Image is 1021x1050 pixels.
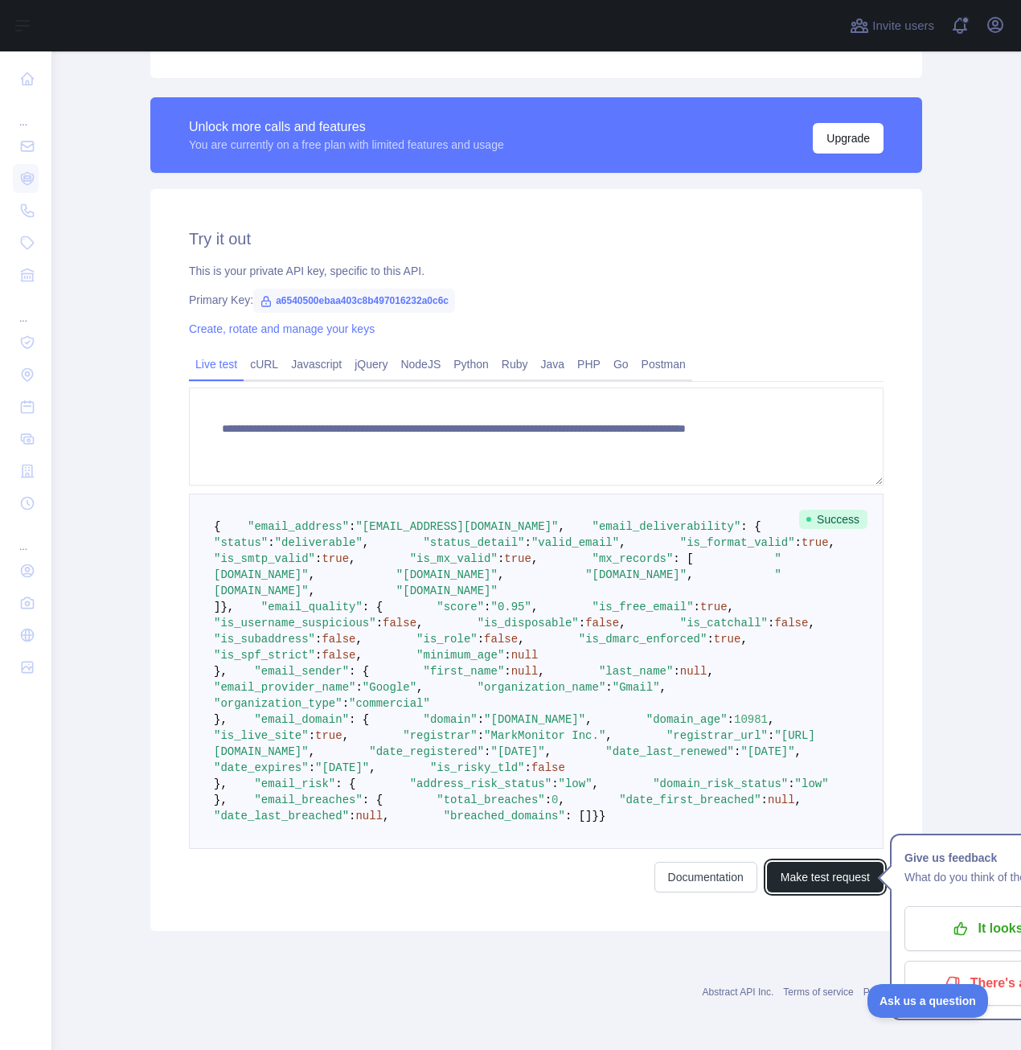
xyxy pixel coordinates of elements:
span: "status_detail" [423,536,524,549]
span: 0 [552,794,558,806]
span: "registrar_url" [666,729,768,742]
a: Go [607,351,635,377]
span: "is_smtp_valid" [214,552,315,565]
span: : [309,761,315,774]
span: false [484,633,518,646]
span: , [545,745,552,758]
span: , [309,745,315,758]
span: : { [363,601,383,613]
span: "[DOMAIN_NAME]" [396,584,498,597]
span: , [355,649,362,662]
span: null [680,665,707,678]
span: : [478,729,484,742]
span: "low" [559,777,593,790]
span: , [416,617,423,630]
span: "email_address" [248,520,349,533]
span: true [802,536,829,549]
span: : { [363,794,383,806]
span: "[DATE]" [740,745,794,758]
span: "date_expires" [214,761,309,774]
span: "date_last_renewed" [605,745,734,758]
span: "address_risk_status" [410,777,552,790]
span: "email_breaches" [254,794,362,806]
span: "[DOMAIN_NAME]" [585,568,687,581]
span: "0.95" [491,601,531,613]
span: : [707,633,713,646]
span: : [694,601,700,613]
span: "first_name" [423,665,504,678]
span: "Google" [363,681,416,694]
span: "date_registered" [369,745,484,758]
span: }, [214,713,228,726]
span: "is_role" [416,633,478,646]
a: PHP [571,351,607,377]
a: Javascript [285,351,348,377]
span: , [593,777,599,790]
span: , [383,810,389,822]
span: } [599,810,605,822]
span: , [369,761,375,774]
iframe: Toggle Customer Support [867,984,989,1018]
span: null [768,794,795,806]
span: ] [214,601,220,613]
span: "domain" [423,713,477,726]
span: "deliverable" [275,536,363,549]
span: "email_risk" [254,777,335,790]
a: NodeJS [394,351,447,377]
span: true [504,552,531,565]
a: Live test [189,351,244,377]
span: 10981 [734,713,768,726]
span: : [315,633,322,646]
span: }, [214,665,228,678]
span: : { [349,665,369,678]
a: Privacy policy [863,986,922,998]
span: "Gmail" [613,681,660,694]
span: : { [335,777,355,790]
span: "is_disposable" [478,617,579,630]
a: Python [447,351,495,377]
span: , [707,665,713,678]
span: true [700,601,728,613]
span: "is_risky_tld" [430,761,525,774]
span: , [740,633,747,646]
span: : [342,697,349,710]
span: : [504,665,510,678]
span: }, [214,777,228,790]
span: , [660,681,666,694]
span: "[DATE]" [490,745,544,758]
span: "[DOMAIN_NAME]" [484,713,585,726]
span: : [484,601,490,613]
span: false [774,617,808,630]
span: null [355,810,383,822]
span: : [478,633,484,646]
span: false [383,617,416,630]
button: Make test request [767,862,884,892]
span: "email_sender" [254,665,349,678]
span: , [585,713,592,726]
span: : [728,713,734,726]
span: : [] [565,810,593,822]
span: "is_catchall" [680,617,768,630]
span: , [309,584,315,597]
a: Terms of service [783,986,853,998]
span: : [768,729,774,742]
span: : [579,617,585,630]
a: Ruby [495,351,535,377]
span: "date_last_breached" [214,810,349,822]
span: "MarkMonitor Inc." [484,729,605,742]
span: true [714,633,741,646]
span: } [593,810,599,822]
span: , [416,681,423,694]
span: "is_free_email" [593,601,694,613]
span: "total_breaches" [437,794,544,806]
span: true [322,552,349,565]
span: "last_name" [599,665,673,678]
span: , [768,713,774,726]
span: : [552,777,558,790]
span: "is_subaddress" [214,633,315,646]
span: : [484,745,490,758]
span: : [788,777,794,790]
span: "minimum_age" [416,649,504,662]
span: null [511,649,539,662]
a: Create, rotate and manage your keys [189,322,375,335]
